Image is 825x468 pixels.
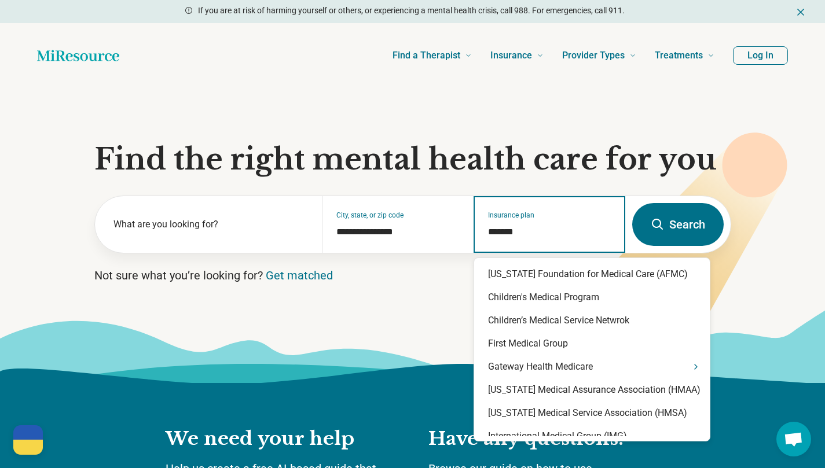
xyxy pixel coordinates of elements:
[474,286,710,309] div: Children's Medical Program
[474,425,710,448] div: International Medical Group (IMG)
[795,5,806,19] button: Dismiss
[776,422,811,456] div: Open chat
[474,378,710,401] div: [US_STATE] Medical Assurance Association (HMAA)
[474,263,710,286] div: [US_STATE] Foundation for Medical Care (AFMC)
[474,401,710,425] div: [US_STATE] Medical Service Association (HMSA)
[428,427,660,451] h2: Have any questions?
[393,47,460,64] span: Find a Therapist
[474,309,710,332] div: Children’s Medical Service Netwrok
[166,427,405,451] h2: We need your help
[562,47,625,64] span: Provider Types
[655,47,703,64] span: Treatments
[474,263,710,436] div: Suggestions
[474,355,710,378] div: Gateway Health Medicare
[266,268,333,282] a: Get matched
[113,218,309,231] label: What are you looking for?
[733,46,788,65] button: Log In
[94,267,731,283] p: Not sure what you’re looking for?
[198,5,625,17] p: If you are at risk of harming yourself or others, or experiencing a mental health crisis, call 98...
[94,142,731,177] h1: Find the right mental health care for you
[37,44,119,67] a: Home page
[490,47,532,64] span: Insurance
[474,332,710,355] div: First Medical Group
[632,203,724,246] button: Search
